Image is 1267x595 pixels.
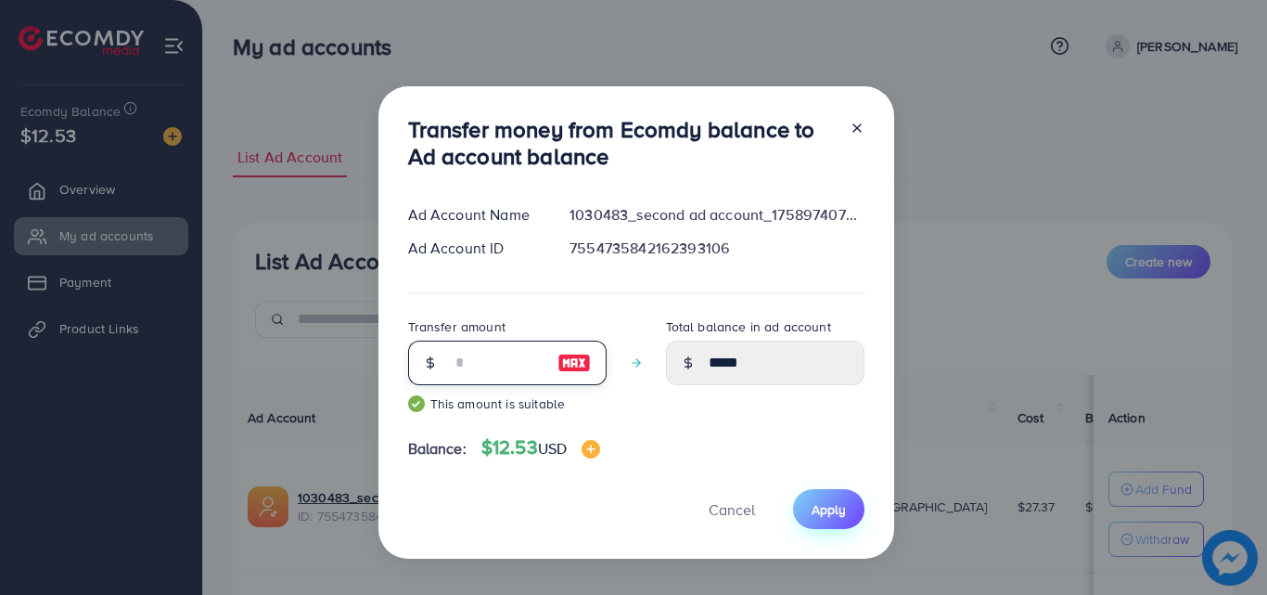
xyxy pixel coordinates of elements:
[666,317,831,336] label: Total balance in ad account
[685,489,778,529] button: Cancel
[408,395,607,413] small: This amount is suitable
[408,438,467,459] span: Balance:
[555,204,878,226] div: 1030483_second ad account_1758974072967
[582,440,600,459] img: image
[557,352,591,374] img: image
[408,317,506,336] label: Transfer amount
[393,204,556,226] div: Ad Account Name
[393,238,556,259] div: Ad Account ID
[793,489,864,529] button: Apply
[538,438,567,459] span: USD
[709,499,755,520] span: Cancel
[812,500,846,519] span: Apply
[408,395,425,412] img: guide
[408,116,835,170] h3: Transfer money from Ecomdy balance to Ad account balance
[555,238,878,259] div: 7554735842162393106
[481,436,600,459] h4: $12.53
